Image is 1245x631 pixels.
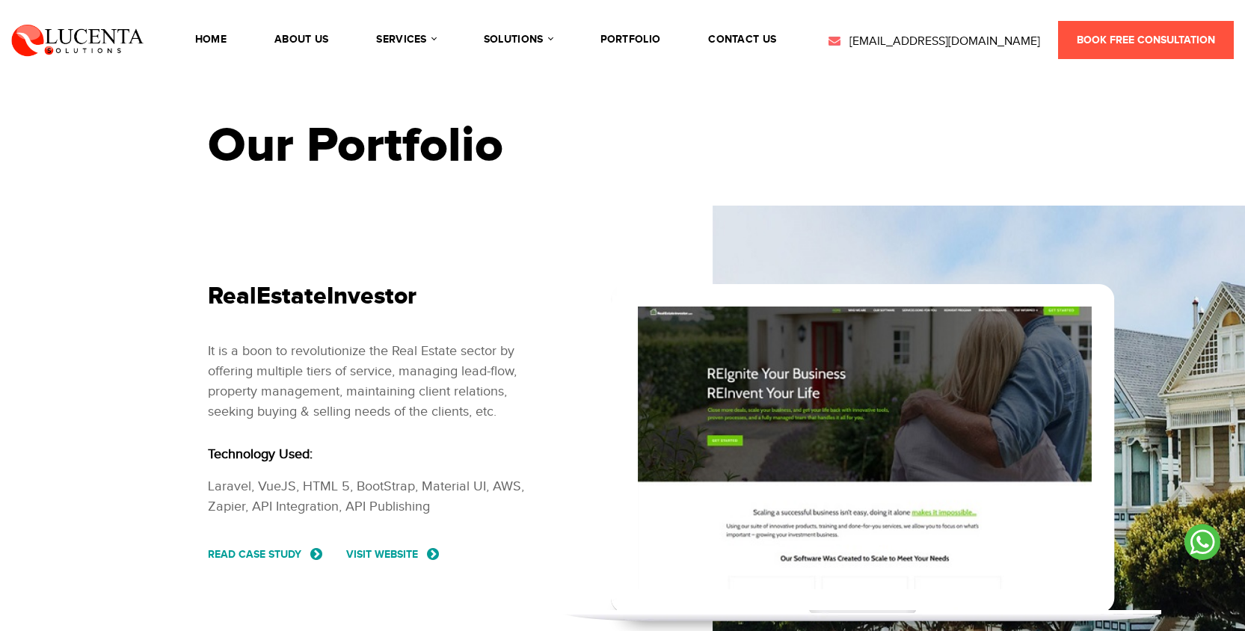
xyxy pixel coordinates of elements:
strong: Technology Used: [208,446,313,462]
img: Realestateinvestor [638,307,1092,589]
a: About Us [274,34,328,45]
h2: RealEstateInvestor [208,283,541,311]
a: Book Free Consultation [1058,21,1234,59]
a: services [376,34,435,45]
h1: Our Portfolio [208,117,1038,176]
a: Visit Website [346,547,440,562]
a: contact us [708,34,776,45]
a: Home [195,34,227,45]
img: Lucenta Solutions [11,22,144,57]
div: It is a boon to revolutionize the Real Estate sector by offering multiple tiers of service, manag... [208,341,541,422]
span: Book Free Consultation [1077,34,1215,46]
a: solutions [484,34,553,45]
a: read case study [208,547,324,562]
a: [EMAIL_ADDRESS][DOMAIN_NAME] [827,33,1040,51]
p: Laravel, VueJS, HTML 5, BootStrap, Material UI, AWS, Zapier, API Integration, API Publishing [208,476,541,517]
a: portfolio [600,34,661,45]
